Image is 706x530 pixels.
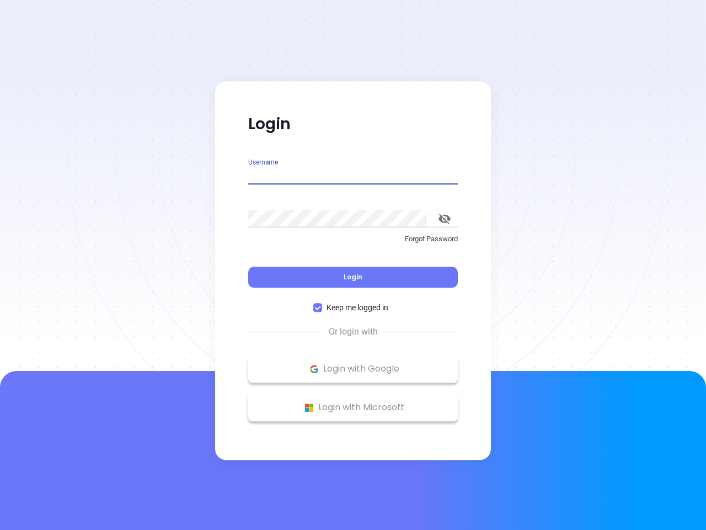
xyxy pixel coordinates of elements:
[344,272,362,282] span: Login
[323,325,383,338] span: Or login with
[248,267,458,288] button: Login
[248,234,458,245] p: Forgot Password
[248,114,458,134] p: Login
[248,355,458,383] button: Google Logo Login with Google
[307,362,321,376] img: Google Logo
[248,234,458,253] a: Forgot Password
[431,205,458,232] button: toggle password visibility
[248,159,278,166] label: Username
[254,361,452,377] p: Login with Google
[254,399,452,416] p: Login with Microsoft
[302,401,316,415] img: Microsoft Logo
[248,394,458,421] button: Microsoft Logo Login with Microsoft
[322,301,393,314] span: Keep me logged in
